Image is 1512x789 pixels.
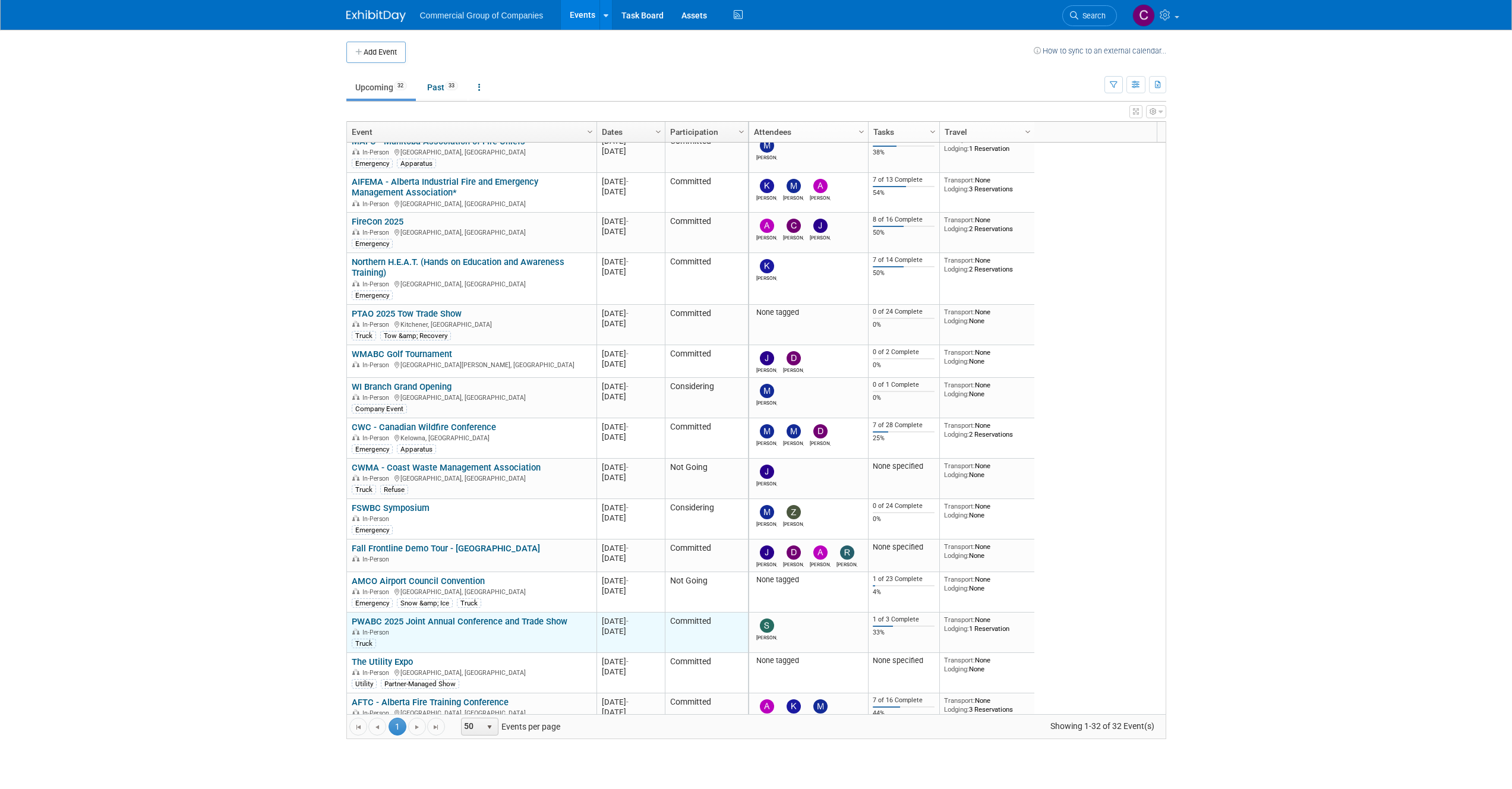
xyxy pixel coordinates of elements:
[352,147,591,157] div: [GEOGRAPHIC_DATA], [GEOGRAPHIC_DATA]
[944,575,1030,592] div: None None
[810,233,831,241] div: Jamie Zimmerman
[352,394,359,400] img: In-Person Event
[602,359,659,369] div: [DATE]
[362,200,393,208] span: In-Person
[873,709,935,718] div: 44%
[420,11,544,20] span: Commercial Group of Companies
[602,381,659,392] div: [DATE]
[873,176,935,184] div: 7 of 13 Complete
[665,572,748,613] td: Not Going
[352,588,359,594] img: In-Person Event
[352,697,509,708] a: AFTC - Alberta Fire Training Conference
[944,616,1030,633] div: None 1 Reservation
[944,471,969,479] span: Lodging:
[756,233,777,241] div: Alexander Cafovski
[1023,127,1033,137] span: Column Settings
[944,502,975,510] span: Transport:
[352,176,538,198] a: AIFEMA - Alberta Industrial Fire and Emergency Management Association*
[352,616,567,627] a: PWABC 2025 Joint Annual Conference and Trade Show
[368,718,386,736] a: Go to the previous page
[626,349,629,358] span: -
[855,122,868,140] a: Column Settings
[873,122,932,142] a: Tasks
[810,560,831,567] div: Alexander Cafovski
[665,539,748,572] td: Committed
[928,127,937,137] span: Column Settings
[431,722,441,732] span: Go to the last page
[944,542,975,551] span: Transport:
[787,351,801,365] img: David West
[602,176,659,187] div: [DATE]
[352,576,485,586] a: AMCO Airport Council Convention
[787,699,801,714] img: Kelly Mayhew
[602,216,659,226] div: [DATE]
[665,213,748,253] td: Committed
[873,216,935,224] div: 8 of 16 Complete
[665,693,748,734] td: Committed
[944,551,969,560] span: Lodging:
[944,256,1030,273] div: None 2 Reservations
[352,229,359,235] img: In-Person Event
[787,545,801,560] img: Derek MacDonald
[944,696,975,705] span: Transport:
[944,624,969,633] span: Lodging:
[944,265,969,273] span: Lodging:
[362,394,393,402] span: In-Person
[602,308,659,318] div: [DATE]
[362,475,393,482] span: In-Person
[602,586,659,596] div: [DATE]
[652,122,665,140] a: Column Settings
[873,575,935,583] div: 1 of 23 Complete
[756,365,777,373] div: Jason Fast
[418,76,467,99] a: Past33
[602,122,657,142] a: Dates
[362,629,393,636] span: In-Person
[602,697,659,707] div: [DATE]
[352,331,376,340] div: Truck
[873,656,935,665] div: None specified
[602,616,659,626] div: [DATE]
[783,519,804,527] div: Zachary Button
[352,485,376,494] div: Truck
[362,434,393,442] span: In-Person
[944,135,1030,153] div: None 1 Reservation
[944,308,975,316] span: Transport:
[873,308,935,316] div: 0 of 24 Complete
[362,556,393,563] span: In-Person
[753,656,863,665] div: None tagged
[352,122,589,142] a: Event
[352,503,430,513] a: FSWBC Symposium
[944,176,975,184] span: Transport:
[352,433,591,443] div: Kelowna, [GEOGRAPHIC_DATA]
[873,381,935,389] div: 0 of 1 Complete
[787,505,801,519] img: Zachary Button
[352,444,393,454] div: Emergency
[626,463,629,472] span: -
[352,308,462,319] a: PTAO 2025 Tow Trade Show
[873,321,935,329] div: 0%
[352,239,393,248] div: Emergency
[735,122,748,140] a: Column Settings
[346,76,416,99] a: Upcoming32
[352,667,591,677] div: [GEOGRAPHIC_DATA], [GEOGRAPHIC_DATA]
[626,617,629,626] span: -
[602,267,659,277] div: [DATE]
[352,279,591,289] div: [GEOGRAPHIC_DATA], [GEOGRAPHIC_DATA]
[783,438,804,446] div: Mike Thomson
[353,722,363,732] span: Go to the first page
[944,144,969,153] span: Lodging:
[602,513,659,523] div: [DATE]
[783,233,804,241] div: Cole Mattern
[944,656,1030,673] div: None None
[873,348,935,356] div: 0 of 2 Complete
[602,553,659,563] div: [DATE]
[944,390,969,398] span: Lodging:
[352,136,525,147] a: MAFC - Manitoba Association of Fire Chiefs
[944,317,969,325] span: Lodging:
[813,545,828,560] img: Alexander Cafovski
[352,462,541,473] a: CWMA - Coast Waste Management Association
[352,586,591,597] div: [GEOGRAPHIC_DATA], [GEOGRAPHIC_DATA]
[944,656,975,664] span: Transport:
[837,560,857,567] div: Richard Gale
[944,308,1030,325] div: None None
